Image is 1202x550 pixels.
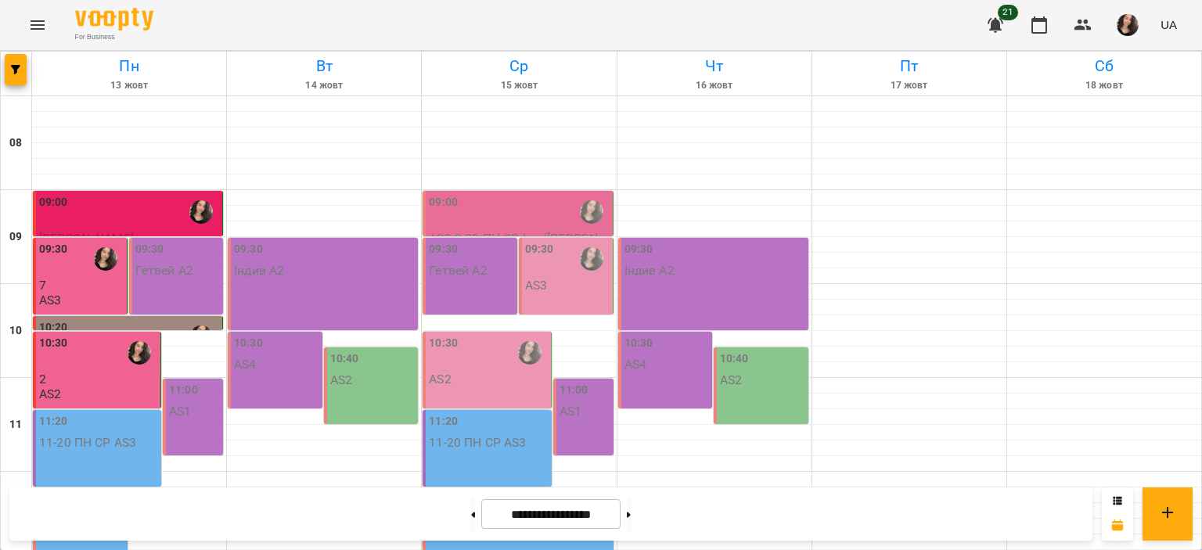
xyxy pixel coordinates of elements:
label: 10:40 [330,350,359,368]
h6: Вт [229,54,419,78]
img: Самчук Анастасія Олександрівна [128,341,151,365]
h6: Сб [1009,54,1199,78]
label: 09:30 [525,241,554,258]
label: 09:30 [624,241,653,258]
h6: 16 жовт [620,78,809,93]
label: 11:20 [429,413,458,430]
p: AS4 [234,358,256,371]
h6: Чт [620,54,809,78]
img: Voopty Logo [75,8,153,31]
p: AS2 [330,373,352,386]
p: AS2 [39,387,61,401]
p: AS2 [720,373,742,386]
label: 10:30 [39,335,68,352]
h6: 15 жовт [424,78,614,93]
h6: 10 [9,322,22,340]
p: 11-20 ПН СР AS3 [429,436,526,449]
h6: 08 [9,135,22,152]
label: 09:30 [135,241,164,258]
button: Menu [19,6,56,44]
label: 11:00 [169,382,198,399]
h6: 13 жовт [34,78,224,93]
label: 09:30 [429,241,458,258]
p: AS3 [39,293,61,307]
p: 2 [39,372,157,386]
p: 7 [39,279,124,292]
img: Самчук Анастасія Олександрівна [189,200,213,224]
label: 09:30 [39,241,68,258]
img: Самчук Анастасія Олександрівна [580,200,603,224]
img: Самчук Анастасія Олександрівна [580,247,603,271]
label: 09:00 [429,194,458,211]
p: AS4 [624,358,646,371]
img: Самчук Анастасія Олександрівна [189,325,213,349]
h6: 14 жовт [229,78,419,93]
label: 10:30 [429,335,458,352]
img: Самчук Анастасія Олександрівна [94,247,117,271]
label: 11:20 [39,413,68,430]
h6: Пн [34,54,224,78]
h6: 09 [9,228,22,246]
p: 11-20 ПН СР AS3 [39,436,136,449]
h6: 11 [9,416,22,433]
h6: Пт [815,54,1004,78]
p: Гетвей А2 [135,264,193,277]
img: af1f68b2e62f557a8ede8df23d2b6d50.jpg [1117,14,1139,36]
span: [PERSON_NAME] [39,231,134,246]
label: 10:30 [624,335,653,352]
span: For Business [75,32,153,42]
h6: 17 жовт [815,78,1004,93]
p: AS3 9-00 ПН СР Інд ([PERSON_NAME]) [429,232,609,259]
img: Самчук Анастасія Олександрівна [518,341,542,365]
label: 10:20 [39,319,68,336]
h6: Ср [424,54,614,78]
label: 10:40 [720,350,749,368]
span: 21 [998,5,1018,20]
p: Індив А2 [234,264,284,277]
label: 11:00 [560,382,588,399]
button: UA [1154,10,1183,39]
p: AS2 [429,372,451,386]
p: Гетвей А2 [429,264,487,277]
span: UA [1161,16,1177,33]
p: AS3 [525,279,547,292]
p: Індив А2 [624,264,675,277]
label: 09:30 [234,241,263,258]
label: 10:30 [234,335,263,352]
h6: 18 жовт [1009,78,1199,93]
p: AS1 [169,404,191,418]
p: AS1 [560,404,581,418]
label: 09:00 [39,194,68,211]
